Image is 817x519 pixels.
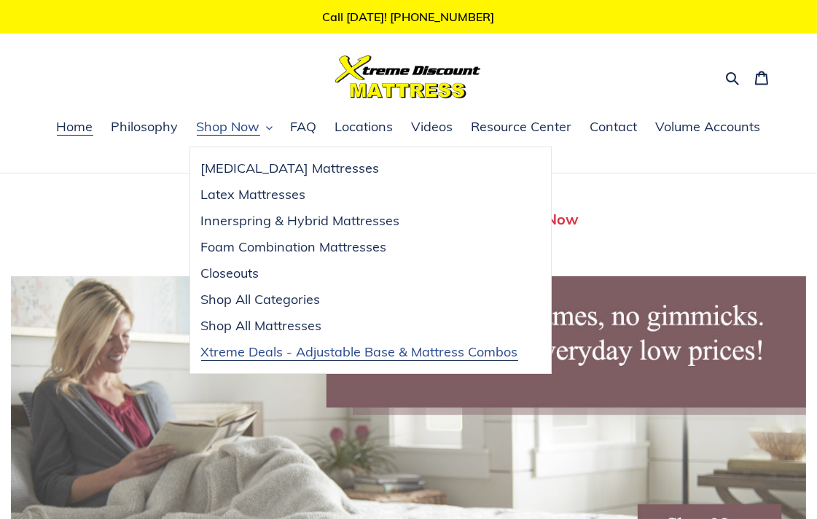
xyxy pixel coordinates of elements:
[50,117,101,138] a: Home
[583,117,645,138] a: Contact
[57,118,93,136] span: Home
[472,118,572,136] span: Resource Center
[201,343,518,361] span: Xtreme Deals - Adjustable Base & Mattress Combos
[404,117,461,138] a: Videos
[201,238,387,256] span: Foam Combination Mattresses
[112,118,179,136] span: Philosophy
[190,313,529,339] a: Shop All Mattresses
[412,118,453,136] span: Videos
[104,117,186,138] a: Philosophy
[201,265,259,282] span: Closeouts
[201,212,400,230] span: Innerspring & Hybrid Mattresses
[189,117,280,138] button: Shop Now
[590,118,638,136] span: Contact
[201,317,322,335] span: Shop All Mattresses
[197,118,260,136] span: Shop Now
[335,55,481,98] img: Xtreme Discount Mattress
[190,155,529,182] a: [MEDICAL_DATA] Mattresses
[190,286,529,313] a: Shop All Categories
[656,118,761,136] span: Volume Accounts
[190,182,529,208] a: Latex Mattresses
[201,291,321,308] span: Shop All Categories
[464,117,579,138] a: Resource Center
[190,234,529,260] a: Foam Combination Mattresses
[201,186,306,203] span: Latex Mattresses
[190,260,529,286] a: Closeouts
[201,160,380,177] span: [MEDICAL_DATA] Mattresses
[649,117,768,138] a: Volume Accounts
[284,117,324,138] a: FAQ
[291,118,317,136] span: FAQ
[335,118,394,136] span: Locations
[328,117,401,138] a: Locations
[190,208,529,234] a: Innerspring & Hybrid Mattresses
[190,339,529,365] a: Xtreme Deals - Adjustable Base & Mattress Combos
